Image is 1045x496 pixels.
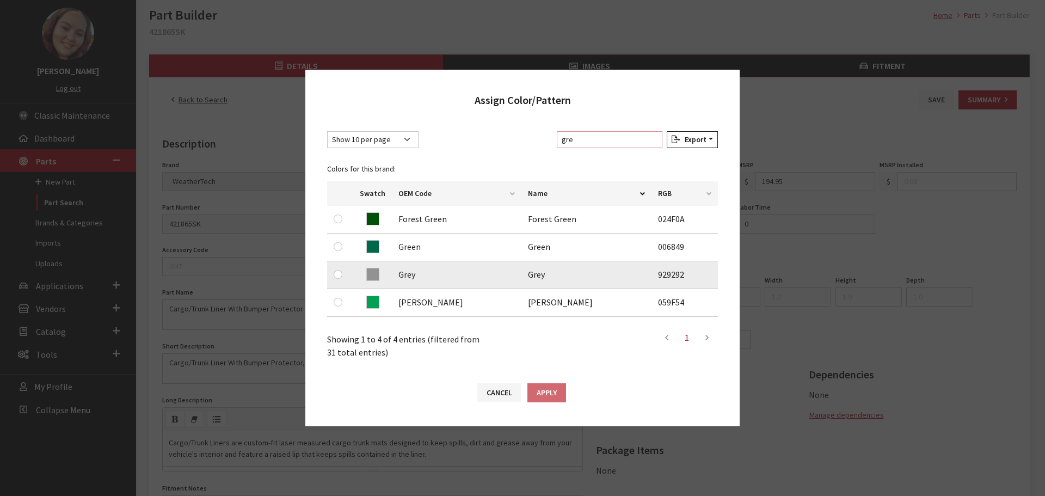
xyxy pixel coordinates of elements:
td: 059F54 [651,289,718,317]
caption: Colors for this brand: [327,157,718,181]
th: OEM Code: activate to sort column ascending [392,181,521,206]
th: RGB: activate to sort column ascending [651,181,718,206]
a: 1 [677,327,697,348]
input: Filter table results [557,131,662,148]
div: Showing 1 to 4 of 4 entries (filtered from 31 total entries) [327,326,482,359]
th: Swatch [353,181,392,206]
td: Forest Green [521,206,651,234]
th: Name: activate to sort column descending [521,181,651,206]
td: [PERSON_NAME] [392,289,521,317]
td: 024F0A [651,206,718,234]
td: 006849 [651,234,718,261]
h2: Assign Color/Pattern [475,91,571,109]
td: Grey [521,261,651,289]
td: Green [521,234,651,261]
td: 929292 [651,261,718,289]
td: Green [392,234,521,261]
button: Cancel [477,383,521,402]
td: Grey [392,261,521,289]
span: Export [680,134,706,144]
td: Forest Green [392,206,521,234]
td: [PERSON_NAME] [521,289,651,317]
button: Export [667,131,718,148]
